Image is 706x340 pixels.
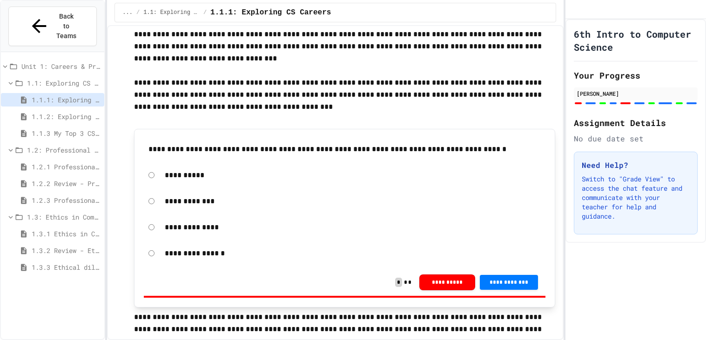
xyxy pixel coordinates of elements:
[21,61,101,71] span: Unit 1: Careers & Professionalism
[143,9,200,16] span: 1.1: Exploring CS Careers
[32,246,101,255] span: 1.3.2 Review - Ethics in Computer Science
[32,95,101,105] span: 1.1.1: Exploring CS Careers
[32,229,101,239] span: 1.3.1 Ethics in Computer Science
[32,195,101,205] span: 1.2.3 Professional Communication Challenge
[577,89,695,98] div: [PERSON_NAME]
[32,179,101,188] span: 1.2.2 Review - Professional Communication
[32,112,101,121] span: 1.1.2: Exploring CS Careers - Review
[574,133,698,144] div: No due date set
[27,145,101,155] span: 1.2: Professional Communication
[136,9,140,16] span: /
[203,9,207,16] span: /
[574,27,698,53] h1: 6th Intro to Computer Science
[574,69,698,82] h2: Your Progress
[122,9,133,16] span: ...
[8,7,97,46] button: Back to Teams
[32,162,101,172] span: 1.2.1 Professional Communication
[210,7,331,18] span: 1.1.1: Exploring CS Careers
[32,128,101,138] span: 1.1.3 My Top 3 CS Careers!
[582,160,690,171] h3: Need Help?
[582,174,690,221] p: Switch to "Grade View" to access the chat feature and communicate with your teacher for help and ...
[32,262,101,272] span: 1.3.3 Ethical dilemma reflections
[27,78,101,88] span: 1.1: Exploring CS Careers
[574,116,698,129] h2: Assignment Details
[27,212,101,222] span: 1.3: Ethics in Computing
[55,12,77,41] span: Back to Teams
